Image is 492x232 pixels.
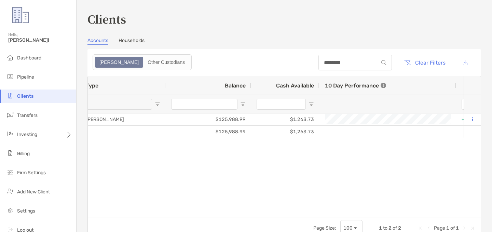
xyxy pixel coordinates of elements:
div: 100 [343,225,353,231]
h3: Clients [87,11,481,27]
img: add_new_client icon [6,187,14,195]
img: clients icon [6,92,14,100]
div: 10 Day Performance [325,76,386,95]
span: of [450,225,455,231]
span: Cash Available [276,82,314,89]
div: Other Custodians [144,57,189,67]
span: Investing [17,132,37,137]
span: of [393,225,397,231]
a: Accounts [87,38,108,45]
span: Page [434,225,445,231]
span: [PERSON_NAME]! [8,37,72,43]
img: settings icon [6,206,14,215]
div: [PERSON_NAME] [80,113,166,125]
div: Previous Page [426,226,431,231]
div: First Page [418,226,423,231]
div: +8.13% [462,114,492,125]
div: Page Size: [313,225,336,231]
div: segmented control [93,54,192,70]
img: pipeline icon [6,72,14,81]
span: Balance [225,82,246,89]
span: Settings [17,208,35,214]
span: Transfers [17,112,38,118]
button: Open Filter Menu [155,101,160,107]
span: 1 [446,225,449,231]
span: 2 [388,225,392,231]
button: Open Filter Menu [240,101,246,107]
span: 1 [456,225,459,231]
input: Balance Filter Input [171,99,237,110]
div: Zoe [96,57,142,67]
img: dashboard icon [6,53,14,62]
a: Households [119,38,145,45]
span: 2 [398,225,401,231]
span: Type [86,82,98,89]
img: investing icon [6,130,14,138]
div: Last Page [470,226,475,231]
span: Firm Settings [17,170,46,176]
input: Cash Available Filter Input [257,99,306,110]
div: $1,263.73 [251,113,319,125]
img: firm-settings icon [6,168,14,176]
div: $1,263.73 [251,126,319,138]
div: $125,988.99 [166,113,251,125]
span: Dashboard [17,55,41,61]
button: Clear Filters [399,55,451,70]
span: to [383,225,387,231]
input: ITD Filter Input [462,99,483,110]
img: input icon [381,60,386,65]
span: Pipeline [17,74,34,80]
img: Zoe Logo [8,3,33,27]
div: Next Page [462,226,467,231]
div: $125,988.99 [166,126,251,138]
img: transfers icon [6,111,14,119]
img: billing icon [6,149,14,157]
span: Clients [17,93,33,99]
button: Open Filter Menu [309,101,314,107]
span: 1 [379,225,382,231]
span: Billing [17,151,30,156]
span: Add New Client [17,189,50,195]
